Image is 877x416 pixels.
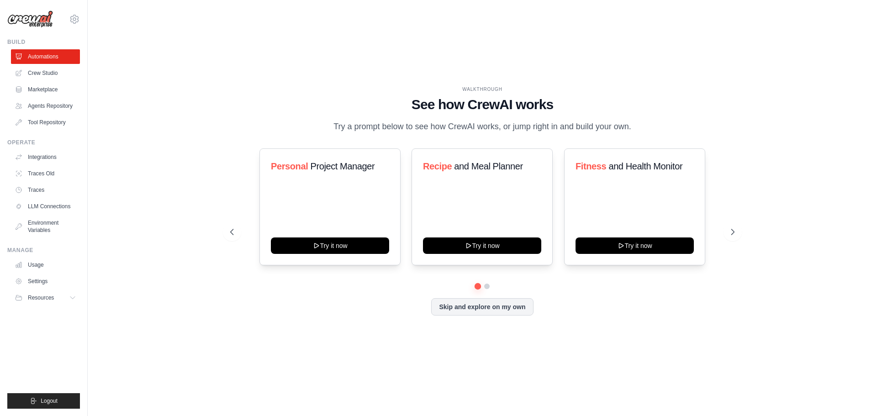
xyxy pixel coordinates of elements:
[7,11,53,28] img: Logo
[454,161,523,171] span: and Meal Planner
[11,290,80,305] button: Resources
[7,393,80,409] button: Logout
[7,38,80,46] div: Build
[11,258,80,272] a: Usage
[576,161,606,171] span: Fitness
[11,150,80,164] a: Integrations
[608,161,682,171] span: and Health Monitor
[230,86,734,93] div: WALKTHROUGH
[271,237,389,254] button: Try it now
[11,115,80,130] a: Tool Repository
[230,96,734,113] h1: See how CrewAI works
[11,199,80,214] a: LLM Connections
[431,298,533,316] button: Skip and explore on my own
[41,397,58,405] span: Logout
[7,247,80,254] div: Manage
[271,161,308,171] span: Personal
[423,237,541,254] button: Try it now
[11,183,80,197] a: Traces
[423,161,452,171] span: Recipe
[11,274,80,289] a: Settings
[11,66,80,80] a: Crew Studio
[11,49,80,64] a: Automations
[28,294,54,301] span: Resources
[11,216,80,237] a: Environment Variables
[11,166,80,181] a: Traces Old
[11,99,80,113] a: Agents Repository
[329,120,636,133] p: Try a prompt below to see how CrewAI works, or jump right in and build your own.
[11,82,80,97] a: Marketplace
[7,139,80,146] div: Operate
[576,237,694,254] button: Try it now
[310,161,375,171] span: Project Manager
